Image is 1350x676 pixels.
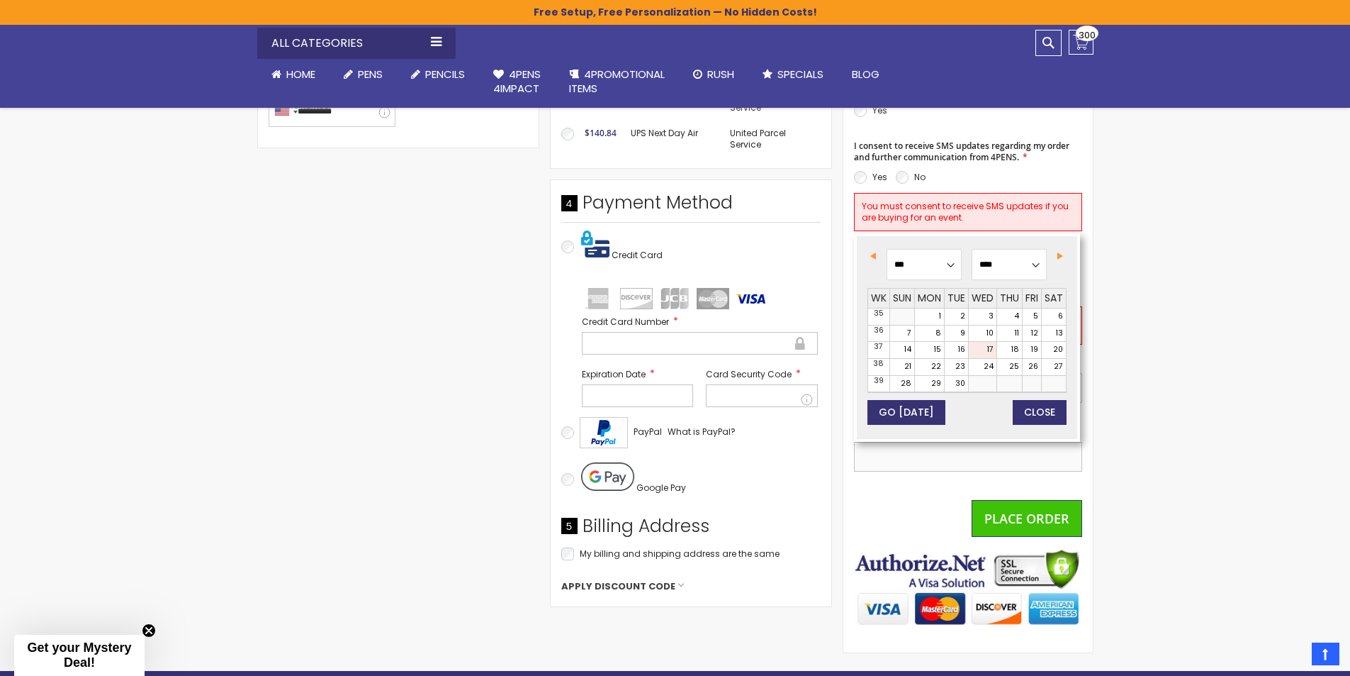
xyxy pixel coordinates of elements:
[748,59,838,90] a: Specials
[142,624,156,638] button: Close teaser
[1312,643,1339,665] a: Top
[945,342,968,358] a: 16
[624,121,724,157] td: UPS Next Day Air
[945,359,968,375] a: 23
[914,171,926,183] label: No
[872,104,887,116] label: Yes
[612,249,663,261] span: Credit Card
[854,140,1069,163] span: I consent to receive SMS updates regarding my order and further communication from 4PENS.
[969,359,996,375] a: 24
[561,580,675,593] span: Apply Discount Code
[1042,359,1066,375] a: 27
[947,291,965,305] span: Tuesday
[945,376,968,392] a: 30
[269,98,302,126] div: United States: +1
[890,376,914,392] a: 28
[707,67,734,82] span: Rush
[867,358,889,375] td: 38
[582,288,614,309] img: amex
[569,67,665,96] span: 4PROMOTIONAL ITEMS
[286,67,315,82] span: Home
[915,309,944,325] a: 1
[1042,342,1066,358] a: 20
[972,291,994,305] span: Wednesday
[585,127,617,139] span: $140.84
[887,249,962,280] select: Select month
[679,59,748,90] a: Rush
[918,291,941,305] span: Monday
[620,288,653,309] img: discover
[257,59,330,90] a: Home
[867,342,889,359] td: 37
[915,359,944,375] a: 22
[969,326,996,342] a: 10
[636,482,686,494] span: Google Pay
[634,426,662,438] span: PayPal
[706,367,818,381] label: Card Security Code
[984,510,1069,527] span: Place Order
[493,67,541,96] span: 4Pens 4impact
[658,288,691,309] img: jcb
[997,309,1022,325] a: 4
[561,191,821,222] div: Payment Method
[867,375,889,392] td: 39
[561,514,821,545] div: Billing Address
[867,289,889,309] th: WK
[1045,291,1063,305] span: Saturday
[915,342,944,358] a: 15
[794,335,806,352] div: Secure transaction
[1023,342,1041,358] a: 19
[1013,400,1067,425] button: Close
[969,309,996,325] a: 3
[735,288,767,309] img: visa
[867,400,945,425] button: Go [DATE]
[697,288,729,309] img: mastercard
[580,548,780,560] span: My billing and shipping address are the same
[1025,291,1038,305] span: Friday
[838,59,894,90] a: Blog
[852,67,879,82] span: Blog
[397,59,479,90] a: Pencils
[425,67,465,82] span: Pencils
[358,67,383,82] span: Pens
[872,171,887,183] label: Yes
[890,342,914,358] a: 14
[555,59,679,105] a: 4PROMOTIONALITEMS
[969,342,996,358] a: 17
[893,291,911,305] span: Sunday
[997,326,1022,342] a: 11
[1000,291,1019,305] span: Thursday
[972,249,1047,280] select: Select year
[581,230,609,258] img: Pay with credit card
[257,28,456,59] div: All Categories
[854,193,1082,231] div: You must consent to receive SMS updates if you are buying for an event.
[582,315,818,328] label: Credit Card Number
[867,309,889,326] td: 35
[1050,248,1065,264] a: Next
[723,121,820,157] td: United Parcel Service
[890,359,914,375] a: 21
[1023,359,1041,375] a: 26
[1042,326,1066,342] a: 13
[997,342,1022,358] a: 18
[14,635,145,676] div: Get your Mystery Deal!Close teaser
[915,326,944,342] a: 8
[915,376,944,392] a: 29
[870,253,876,260] span: Previous
[27,641,131,670] span: Get your Mystery Deal!
[581,462,634,491] img: Pay with Google Pay
[869,248,884,264] a: Previous
[1057,253,1063,260] span: Next
[668,423,736,440] a: What is PayPal?
[668,426,736,438] span: What is PayPal?
[945,326,968,342] a: 9
[945,309,968,325] a: 2
[330,59,397,90] a: Pens
[1069,30,1093,55] a: 300
[777,67,823,82] span: Specials
[972,500,1082,537] button: Place Order
[580,417,628,448] img: Acceptance Mark
[1023,309,1041,325] a: 5
[1042,309,1066,325] a: 6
